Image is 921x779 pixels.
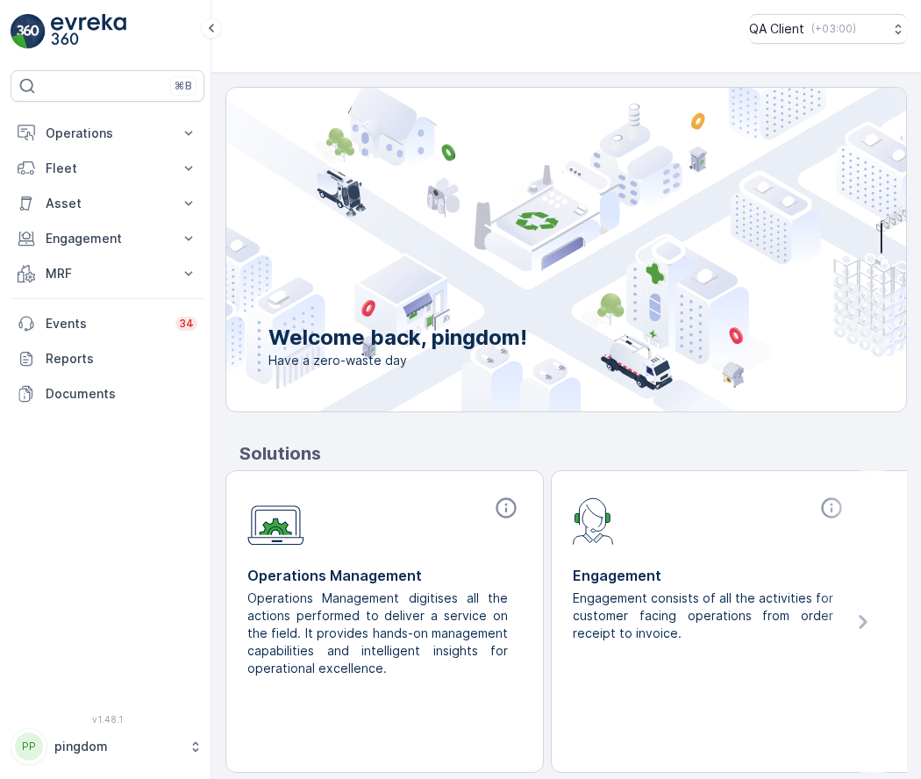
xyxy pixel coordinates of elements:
[11,116,204,151] button: Operations
[573,496,614,545] img: module-icon
[175,79,192,93] p: ⌘B
[749,14,907,44] button: QA Client(+03:00)
[51,14,126,49] img: logo_light-DOdMpM7g.png
[11,221,204,256] button: Engagement
[11,186,204,221] button: Asset
[247,565,522,586] p: Operations Management
[11,14,46,49] img: logo
[46,315,165,332] p: Events
[268,324,527,352] p: Welcome back, pingdom!
[811,22,856,36] p: ( +03:00 )
[11,256,204,291] button: MRF
[11,306,204,341] a: Events34
[46,385,197,403] p: Documents
[11,376,204,411] a: Documents
[46,160,169,177] p: Fleet
[15,733,43,761] div: PP
[179,317,194,331] p: 34
[46,125,169,142] p: Operations
[573,590,833,642] p: Engagement consists of all the activities for customer facing operations from order receipt to in...
[11,151,204,186] button: Fleet
[54,738,180,755] p: pingdom
[46,350,197,368] p: Reports
[46,195,169,212] p: Asset
[268,352,527,369] span: Have a zero-waste day
[247,590,508,677] p: Operations Management digitises all the actions performed to deliver a service on the field. It p...
[147,88,906,411] img: city illustration
[749,20,804,38] p: QA Client
[11,728,204,765] button: PPpingdom
[46,265,169,282] p: MRF
[247,496,304,546] img: module-icon
[11,714,204,725] span: v 1.48.1
[11,341,204,376] a: Reports
[573,565,847,586] p: Engagement
[239,440,907,467] p: Solutions
[46,230,169,247] p: Engagement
